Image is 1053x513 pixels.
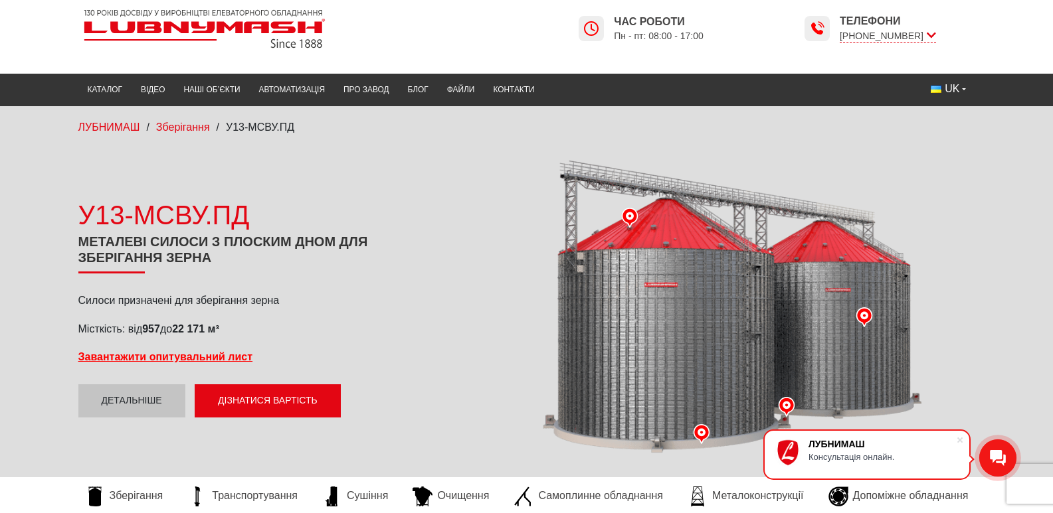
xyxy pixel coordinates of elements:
[212,488,298,503] span: Транспортування
[78,486,170,506] a: Зберігання
[195,384,341,417] button: Дізнатися вартість
[921,77,975,101] button: UK
[181,486,304,506] a: Транспортування
[484,77,543,103] a: Контакти
[249,77,334,103] a: Автоматизація
[840,29,936,43] span: [PHONE_NUMBER]
[156,121,210,133] a: Зберігання
[822,486,975,506] a: Допоміжне обладнання
[945,82,959,96] span: UK
[78,351,253,362] a: Завантажити опитувальний лист
[398,77,437,103] a: Блог
[614,30,704,42] span: Пн - пт: 08:00 - 17:00
[78,293,440,308] p: Силоси призначені для зберігання зерна
[217,121,219,133] span: /
[78,77,132,103] a: Каталог
[132,77,174,103] a: Відео
[809,452,956,462] div: Консультація онлайн.
[840,14,936,29] span: Телефони
[931,86,941,93] img: Українська
[78,196,440,234] div: У13-МСВУ.ПД
[809,439,956,449] div: ЛУБНИМАШ
[78,322,440,336] p: Місткість: від до
[853,488,969,503] span: Допоміжне обладнання
[334,77,398,103] a: Про завод
[583,21,599,37] img: Lubnymash time icon
[146,121,149,133] span: /
[507,486,669,506] a: Самоплинне обладнання
[406,486,496,506] a: Очищення
[809,21,825,37] img: Lubnymash time icon
[174,77,249,103] a: Наші об’єкти
[172,323,219,334] strong: 22 171 м³
[78,234,440,273] h1: Металеві силоси з плоским дном для зберігання зерна
[78,384,185,417] a: Детальніше
[142,323,160,334] strong: 957
[712,488,803,503] span: Металоконструкції
[316,486,395,506] a: Сушіння
[78,4,331,54] img: Lubnymash
[78,121,140,133] a: ЛУБНИМАШ
[538,488,662,503] span: Самоплинне обладнання
[681,486,810,506] a: Металоконструкції
[226,121,294,133] span: У13-МСВУ.ПД
[347,488,388,503] span: Сушіння
[614,15,704,29] span: Час роботи
[438,77,484,103] a: Файли
[110,488,163,503] span: Зберігання
[437,488,489,503] span: Очищення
